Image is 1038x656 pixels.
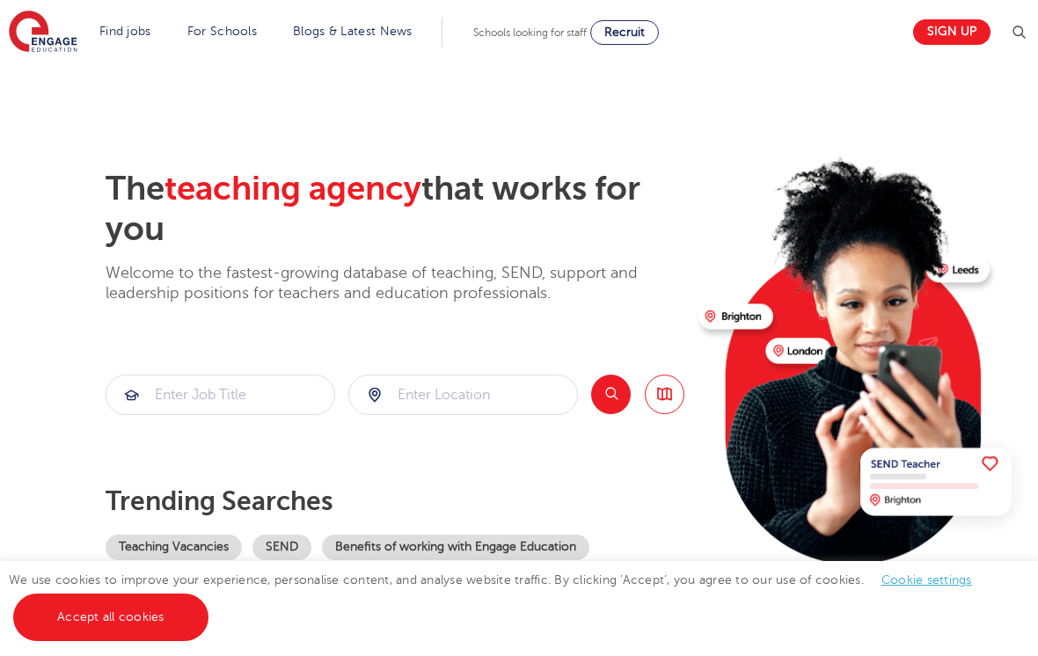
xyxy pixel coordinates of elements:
button: Search [591,375,631,414]
input: Submit [349,375,577,414]
img: Engage Education [9,11,77,55]
input: Submit [106,375,334,414]
a: Accept all cookies [13,594,208,641]
a: Benefits of working with Engage Education [322,535,589,560]
p: Welcome to the fastest-growing database of teaching, SEND, support and leadership positions for t... [106,263,684,304]
div: Submit [348,375,578,415]
a: Cookie settings [881,573,972,587]
p: Trending searches [106,485,684,517]
span: Recruit [604,26,645,39]
a: Teaching Vacancies [106,535,242,560]
span: We use cookies to improve your experience, personalise content, and analyse website traffic. By c... [9,573,990,623]
a: For Schools [187,25,257,38]
a: Find jobs [99,25,151,38]
div: Submit [106,375,335,415]
span: Schools looking for staff [473,26,587,39]
a: Blogs & Latest News [293,25,413,38]
a: Sign up [913,19,990,45]
span: teaching agency [164,170,421,208]
a: SEND [252,535,311,560]
h2: The that works for you [106,169,684,250]
a: Recruit [590,20,659,45]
